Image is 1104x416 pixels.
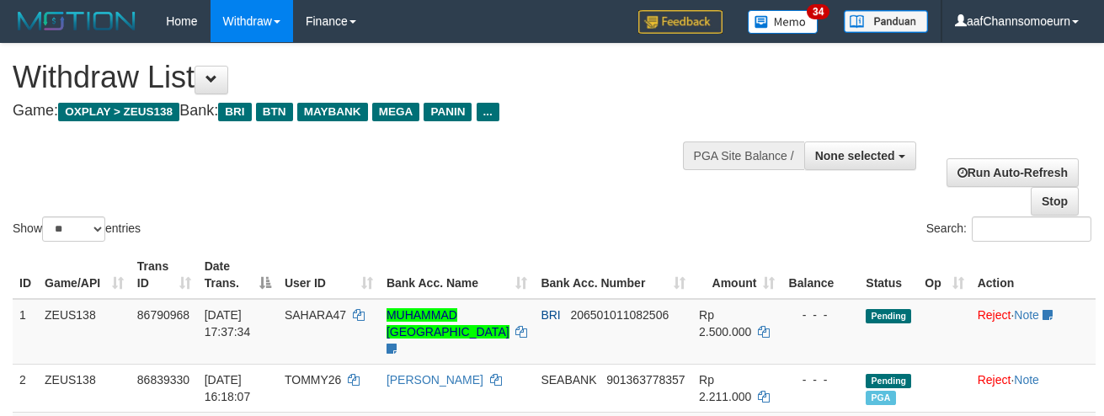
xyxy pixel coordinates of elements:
[198,251,278,299] th: Date Trans.: activate to sort column descending
[972,216,1091,242] input: Search:
[278,251,380,299] th: User ID: activate to sort column ascending
[815,149,895,163] span: None selected
[541,373,596,387] span: SEABANK
[683,141,804,170] div: PGA Site Balance /
[1014,308,1039,322] a: Note
[788,307,852,323] div: - - -
[13,61,719,94] h1: Withdraw List
[926,216,1091,242] label: Search:
[781,251,859,299] th: Balance
[131,251,198,299] th: Trans ID: activate to sort column ascending
[971,364,1096,412] td: ·
[256,103,293,121] span: BTN
[918,251,970,299] th: Op: activate to sort column ascending
[137,308,189,322] span: 86790968
[205,308,251,339] span: [DATE] 17:37:34
[748,10,819,34] img: Button%20Memo.svg
[807,4,829,19] span: 34
[699,308,751,339] span: Rp 2.500.000
[13,8,141,34] img: MOTION_logo.png
[866,309,911,323] span: Pending
[372,103,420,121] span: MEGA
[38,299,131,365] td: ZEUS138
[285,373,341,387] span: TOMMY26
[58,103,179,121] span: OXPLAY > ZEUS138
[638,10,723,34] img: Feedback.jpg
[692,251,781,299] th: Amount: activate to sort column ascending
[804,141,916,170] button: None selected
[606,373,685,387] span: Copy 901363778357 to clipboard
[38,251,131,299] th: Game/API: activate to sort column ascending
[285,308,346,322] span: SAHARA47
[13,103,719,120] h4: Game: Bank:
[971,299,1096,365] td: ·
[387,373,483,387] a: [PERSON_NAME]
[859,251,918,299] th: Status
[699,373,751,403] span: Rp 2.211.000
[1014,373,1039,387] a: Note
[1031,187,1079,216] a: Stop
[978,373,1011,387] a: Reject
[13,364,38,412] td: 2
[42,216,105,242] select: Showentries
[13,299,38,365] td: 1
[570,308,669,322] span: Copy 206501011082506 to clipboard
[387,308,509,339] a: MUHAMMAD [GEOGRAPHIC_DATA]
[866,374,911,388] span: Pending
[297,103,368,121] span: MAYBANK
[380,251,535,299] th: Bank Acc. Name: activate to sort column ascending
[38,364,131,412] td: ZEUS138
[534,251,692,299] th: Bank Acc. Number: activate to sort column ascending
[477,103,499,121] span: ...
[971,251,1096,299] th: Action
[218,103,251,121] span: BRI
[947,158,1079,187] a: Run Auto-Refresh
[844,10,928,33] img: panduan.png
[205,373,251,403] span: [DATE] 16:18:07
[788,371,852,388] div: - - -
[541,308,560,322] span: BRI
[978,308,1011,322] a: Reject
[137,373,189,387] span: 86839330
[866,391,895,405] span: Marked by aafkaynarin
[13,216,141,242] label: Show entries
[13,251,38,299] th: ID
[424,103,472,121] span: PANIN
